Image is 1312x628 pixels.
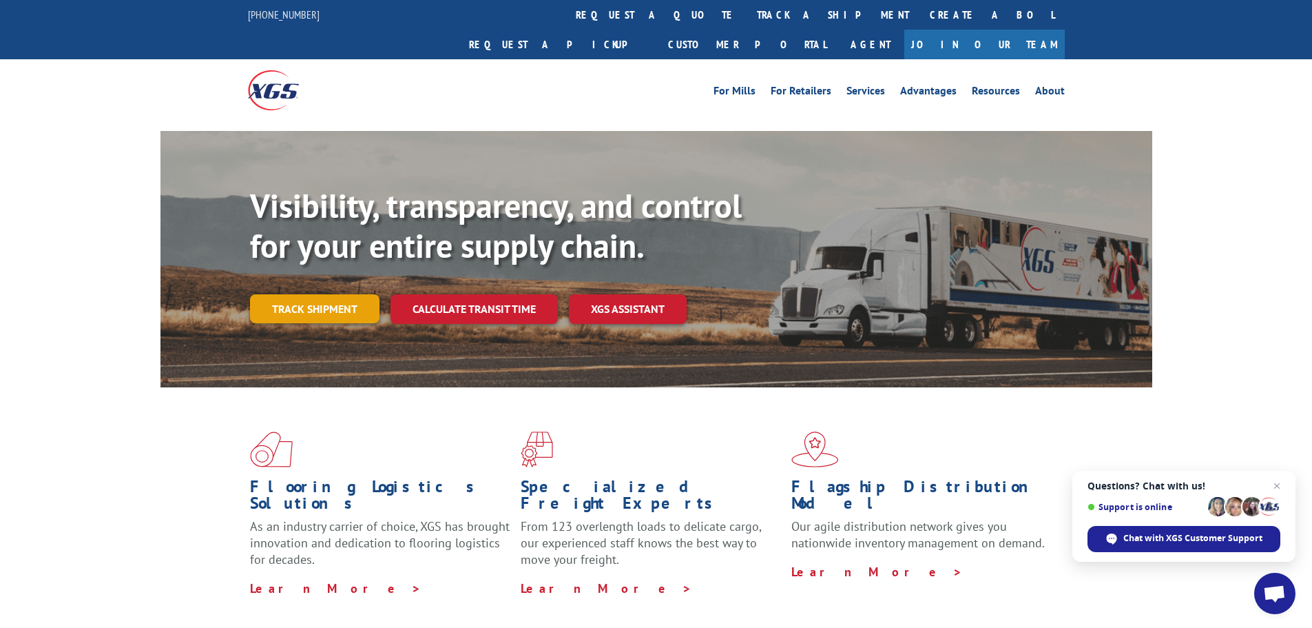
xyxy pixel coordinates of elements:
a: About [1035,85,1065,101]
a: Track shipment [250,294,379,323]
img: xgs-icon-focused-on-flooring-red [521,432,553,467]
span: Chat with XGS Customer Support [1087,526,1280,552]
a: Customer Portal [658,30,837,59]
h1: Flagship Distribution Model [791,478,1052,518]
p: From 123 overlength loads to delicate cargo, our experienced staff knows the best way to move you... [521,518,781,580]
a: Learn More > [791,564,963,580]
a: Join Our Team [904,30,1065,59]
span: Support is online [1087,502,1203,512]
a: Learn More > [521,580,692,596]
a: For Retailers [771,85,831,101]
h1: Specialized Freight Experts [521,478,781,518]
a: XGS ASSISTANT [569,294,687,324]
img: xgs-icon-flagship-distribution-model-red [791,432,839,467]
h1: Flooring Logistics Solutions [250,478,510,518]
a: Advantages [900,85,957,101]
img: xgs-icon-total-supply-chain-intelligence-red [250,432,293,467]
a: Resources [972,85,1020,101]
b: Visibility, transparency, and control for your entire supply chain. [250,184,742,267]
a: For Mills [714,85,756,101]
a: [PHONE_NUMBER] [248,8,320,21]
span: Chat with XGS Customer Support [1123,532,1262,545]
a: Calculate transit time [391,294,558,324]
span: As an industry carrier of choice, XGS has brought innovation and dedication to flooring logistics... [250,518,510,567]
span: Questions? Chat with us! [1087,480,1280,492]
span: Our agile distribution network gives you nationwide inventory management on demand. [791,518,1045,551]
a: Open chat [1254,573,1295,614]
a: Services [846,85,885,101]
a: Agent [837,30,904,59]
a: Request a pickup [459,30,658,59]
a: Learn More > [250,580,421,596]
